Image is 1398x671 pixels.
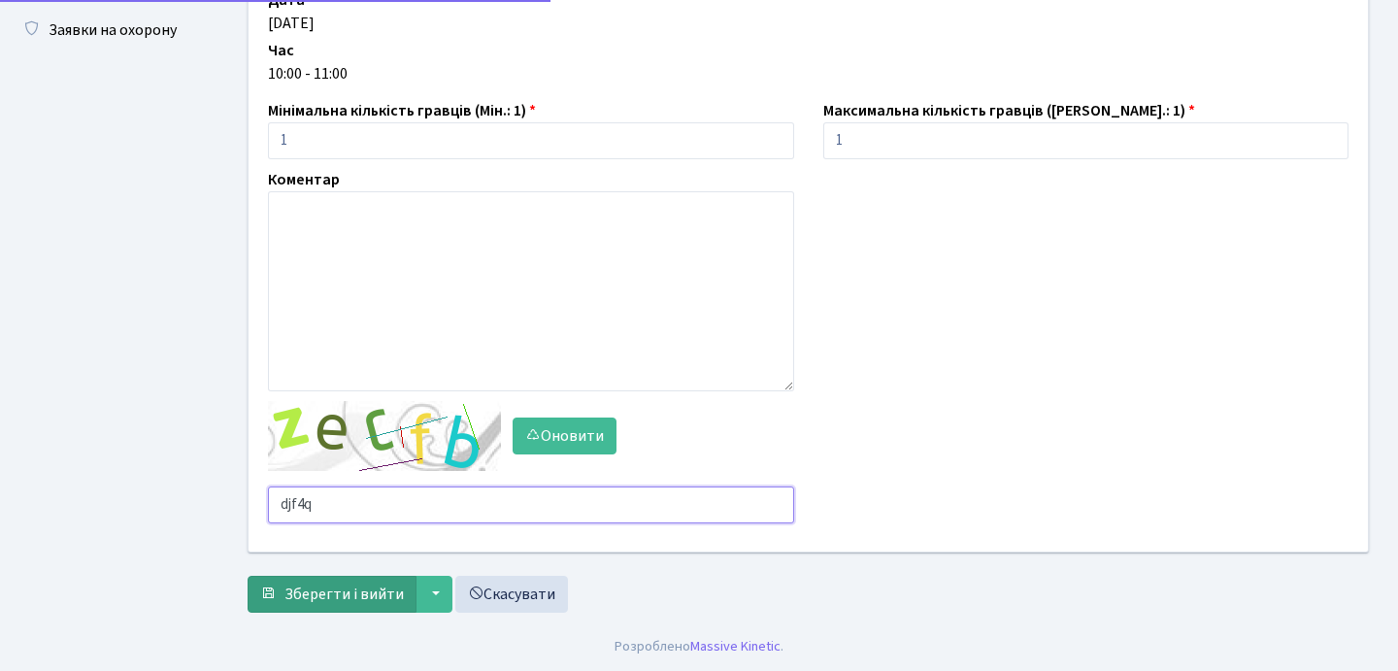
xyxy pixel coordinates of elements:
[455,576,568,613] a: Скасувати
[284,584,404,605] span: Зберегти і вийти
[10,11,204,50] a: Заявки на охорону
[690,636,781,656] a: Massive Kinetic
[823,99,1195,122] label: Максимальна кількість гравців ([PERSON_NAME].: 1)
[268,486,794,523] input: Введіть текст із зображення
[268,99,536,122] label: Мінімальна кількість гравців (Мін.: 1)
[513,418,616,454] button: Оновити
[615,636,783,657] div: Розроблено .
[268,62,1348,85] div: 10:00 - 11:00
[248,576,416,613] button: Зберегти і вийти
[268,12,1348,35] div: [DATE]
[268,168,340,191] label: Коментар
[268,39,294,62] label: Час
[268,401,501,471] img: default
